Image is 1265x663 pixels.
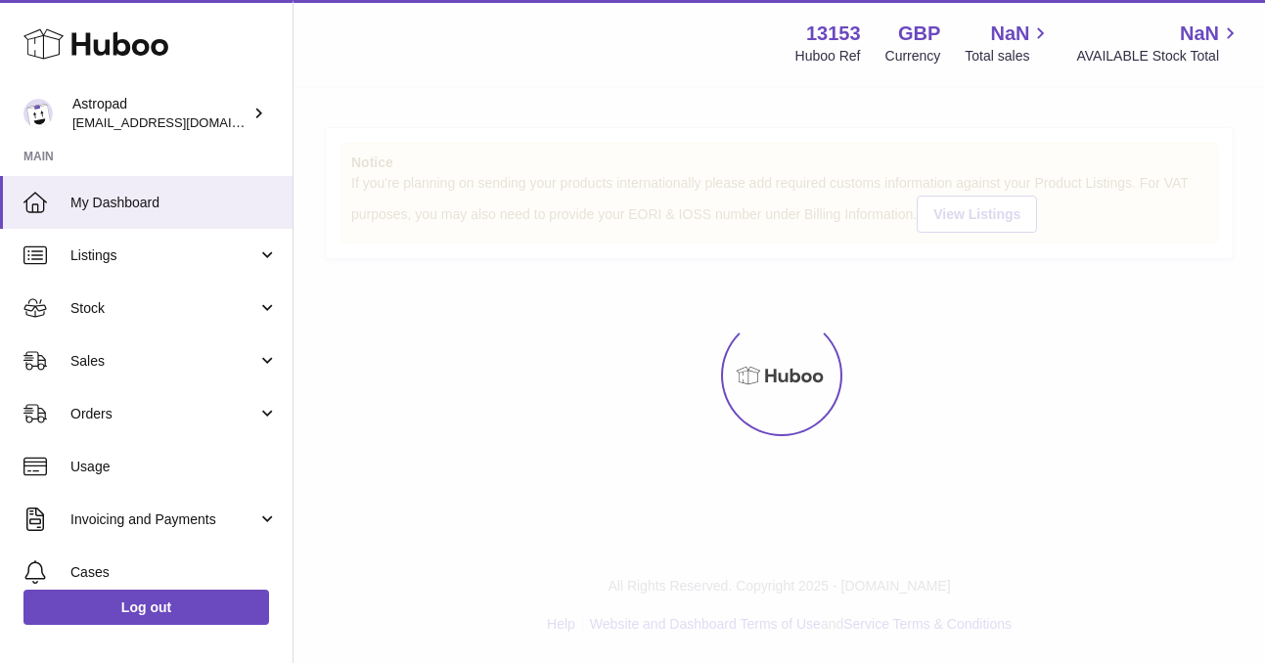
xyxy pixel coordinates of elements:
a: NaN AVAILABLE Stock Total [1076,21,1242,66]
span: AVAILABLE Stock Total [1076,47,1242,66]
span: Cases [70,563,278,582]
span: Listings [70,246,257,265]
a: NaN Total sales [965,21,1052,66]
span: Invoicing and Payments [70,510,257,529]
span: Usage [70,458,278,476]
span: Total sales [965,47,1052,66]
div: Currency [885,47,941,66]
strong: 13153 [806,21,861,47]
a: Log out [23,590,269,625]
span: Sales [70,352,257,371]
div: Astropad [72,95,248,132]
span: Stock [70,299,257,318]
span: NaN [1180,21,1219,47]
strong: GBP [898,21,940,47]
span: My Dashboard [70,194,278,212]
span: NaN [990,21,1029,47]
span: [EMAIL_ADDRESS][DOMAIN_NAME] [72,114,288,130]
img: matt@astropad.com [23,99,53,128]
div: Huboo Ref [795,47,861,66]
span: Orders [70,405,257,423]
